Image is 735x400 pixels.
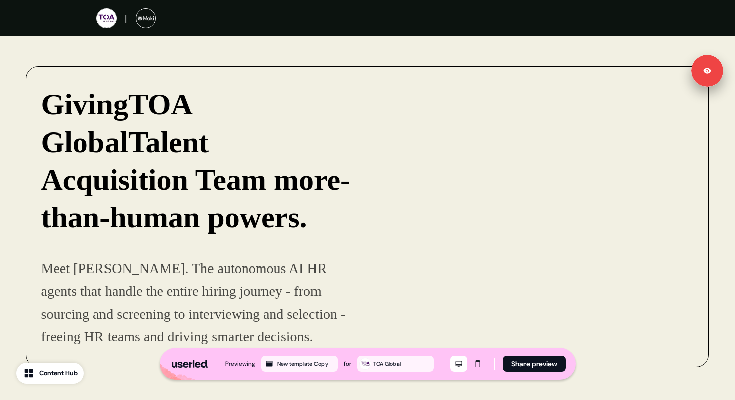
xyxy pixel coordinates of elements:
strong: Giving [41,88,128,121]
p: TOA Global [41,86,355,236]
button: Desktop mode [450,356,467,372]
div: Content Hub [39,368,78,378]
div: TOA Global [373,359,432,368]
div: Previewing [225,359,255,369]
div: New template Copy [277,359,336,368]
button: Mobile mode [469,356,486,372]
button: Share preview [503,356,566,372]
p: || [125,12,128,24]
strong: Talent Acquisition Team more-than-human powers. [41,125,351,234]
p: Meet [PERSON_NAME]. The autonomous AI HR agents that handle the entire hiring journey - from sour... [41,257,355,348]
div: for [344,359,351,369]
button: Content Hub [16,363,84,384]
